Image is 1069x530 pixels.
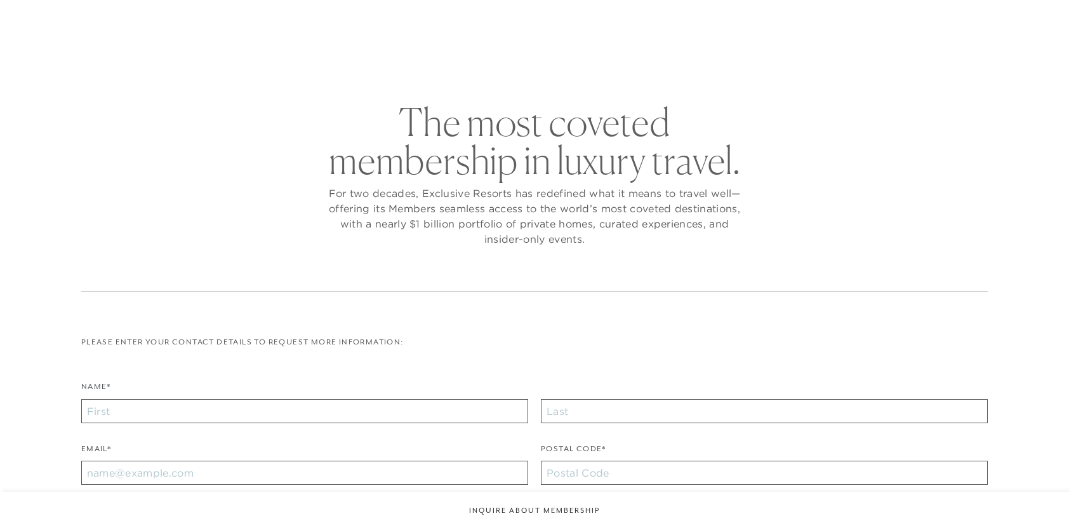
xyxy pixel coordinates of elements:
label: Name* [81,381,111,399]
p: For two decades, Exclusive Resorts has redefined what it means to travel well—offering its Member... [325,186,744,247]
input: name@example.com [81,461,528,485]
h2: The most coveted membership in luxury travel. [325,103,744,179]
button: Open navigation [1007,15,1024,24]
input: First [81,399,528,423]
p: Please enter your contact details to request more information: [81,336,988,348]
label: Postal Code* [541,443,606,461]
input: Last [541,399,988,423]
label: Email* [81,443,111,461]
input: Postal Code [541,461,988,485]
